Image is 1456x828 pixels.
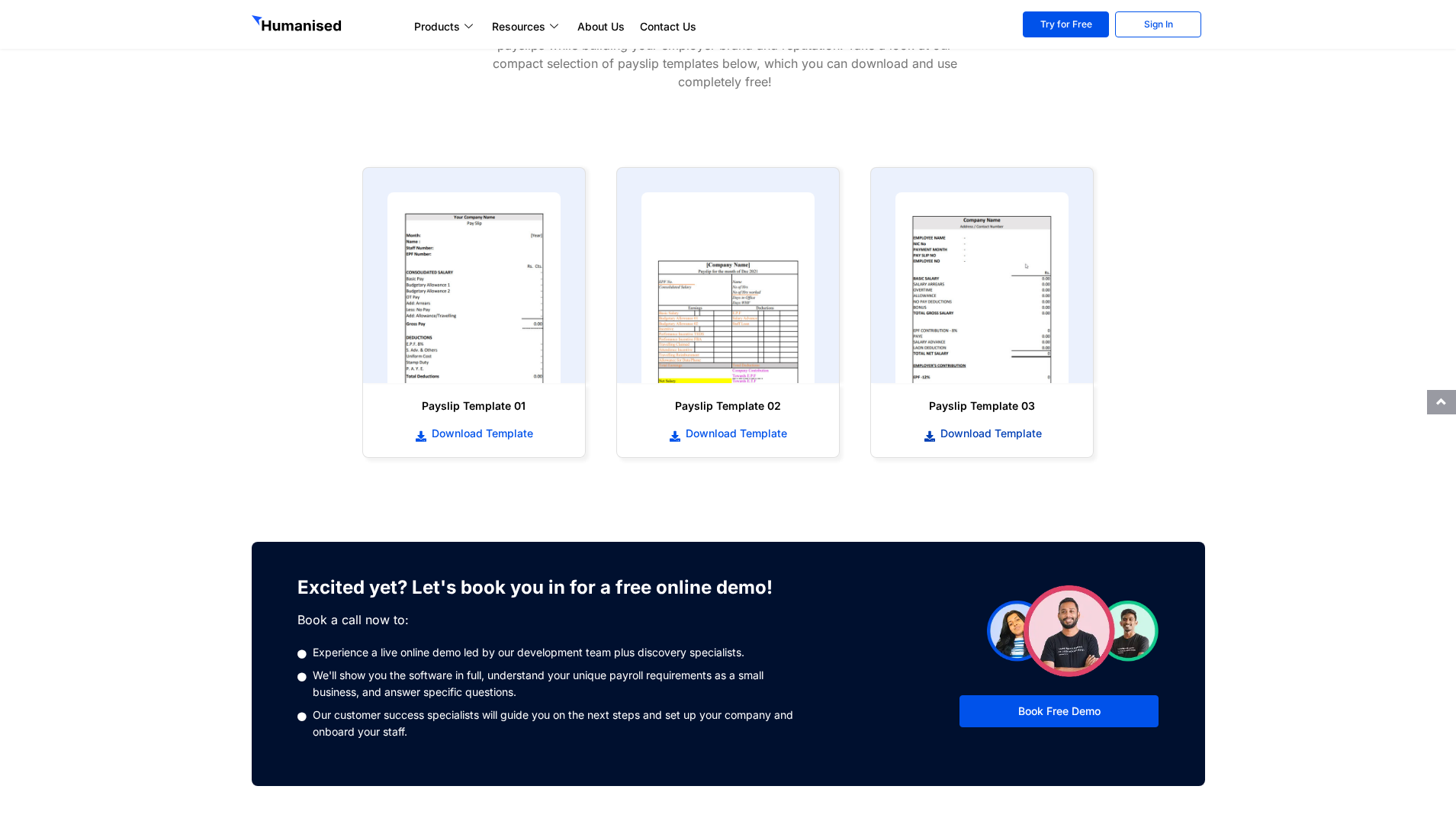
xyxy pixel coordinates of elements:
img: payslip template [387,192,561,383]
a: Contact Us [632,18,704,36]
h6: Payslip Template 02 [632,398,824,414]
h3: Excited yet? Let's book you in for a free online demo! [297,572,797,603]
span: We'll show you the software in full, understand your unique payroll requirements as a small busin... [309,667,797,701]
p: Book a call now to: [297,611,797,629]
span: Experience a live online demo led by our development team plus discovery specialists. [309,644,744,661]
a: Download Template [632,425,824,442]
span: Our customer success specialists will guide you on the next steps and set up your company and onb... [309,707,797,740]
h6: Payslip Template 01 [378,398,570,414]
a: About Us [570,18,632,36]
h6: Payslip Template 03 [886,398,1078,414]
img: payslip template [641,192,815,383]
p: We offer a few different payslip templates that’ll let you offer your staff professional payslips... [473,18,976,91]
span: Download Template [428,426,533,441]
span: Download Template [682,426,787,441]
span: Download Template [937,426,1042,441]
img: GetHumanised Logo [252,15,345,35]
a: Resources [484,18,570,36]
img: payslip template [895,192,1069,383]
a: Download Template [378,425,570,442]
a: Book Free Demo [959,695,1159,727]
a: Try for Free [1023,11,1109,37]
a: Sign In [1115,11,1201,37]
a: Products [407,18,484,36]
a: Download Template [886,425,1078,442]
